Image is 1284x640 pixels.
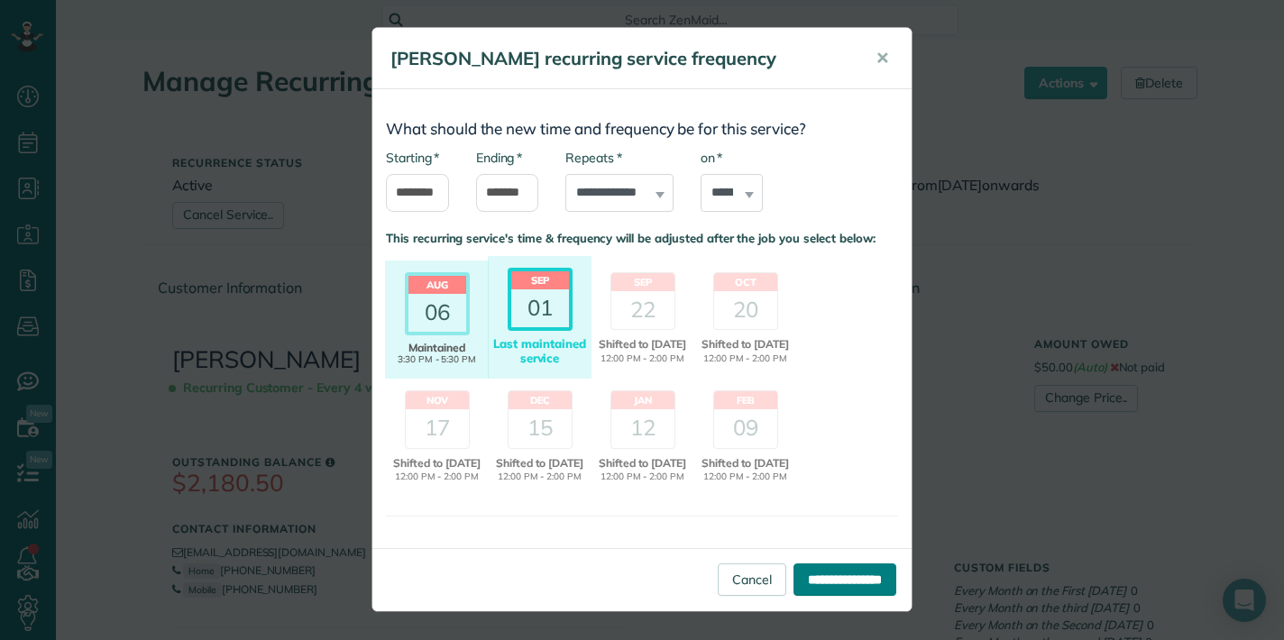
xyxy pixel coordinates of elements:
span: Shifted to [DATE] [593,455,692,471]
div: 09 [714,409,777,447]
span: 12:00 PM - 2:00 PM [593,352,692,366]
span: 12:00 PM - 2:00 PM [696,471,794,484]
header: Feb [714,391,777,409]
div: 20 [714,291,777,329]
label: Repeats [565,149,621,167]
a: Cancel [718,563,786,596]
span: Shifted to [DATE] [696,455,794,471]
header: Oct [714,273,777,291]
label: Ending [476,149,522,167]
div: 22 [611,291,674,329]
div: 17 [406,409,469,447]
label: on [701,149,722,167]
header: Aug [408,276,466,294]
h5: [PERSON_NAME] recurring service frequency [390,46,850,71]
span: 12:00 PM - 2:00 PM [696,352,794,366]
span: Shifted to [DATE] [491,455,589,471]
span: 12:00 PM - 2:00 PM [593,471,692,484]
span: Shifted to [DATE] [388,455,486,471]
h3: What should the new time and frequency be for this service? [386,121,898,138]
span: 3:30 PM - 5:30 PM [388,354,486,365]
span: Shifted to [DATE] [696,336,794,352]
div: 12 [611,409,674,447]
header: Nov [406,391,469,409]
p: This recurring service's time & frequency will be adjusted after the job you select below: [386,230,898,247]
div: 01 [511,289,569,327]
label: Starting [386,149,439,167]
header: Sep [511,271,569,289]
header: Dec [509,391,572,409]
div: 15 [509,409,572,447]
header: Sep [611,273,674,291]
div: 06 [408,294,466,332]
header: Jan [611,391,674,409]
span: 12:00 PM - 2:00 PM [491,471,589,484]
span: 12:00 PM - 2:00 PM [388,471,486,484]
div: Last maintained service [491,337,589,365]
span: Shifted to [DATE] [593,336,692,352]
span: Maintained [388,342,486,354]
span: ✕ [876,48,889,69]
